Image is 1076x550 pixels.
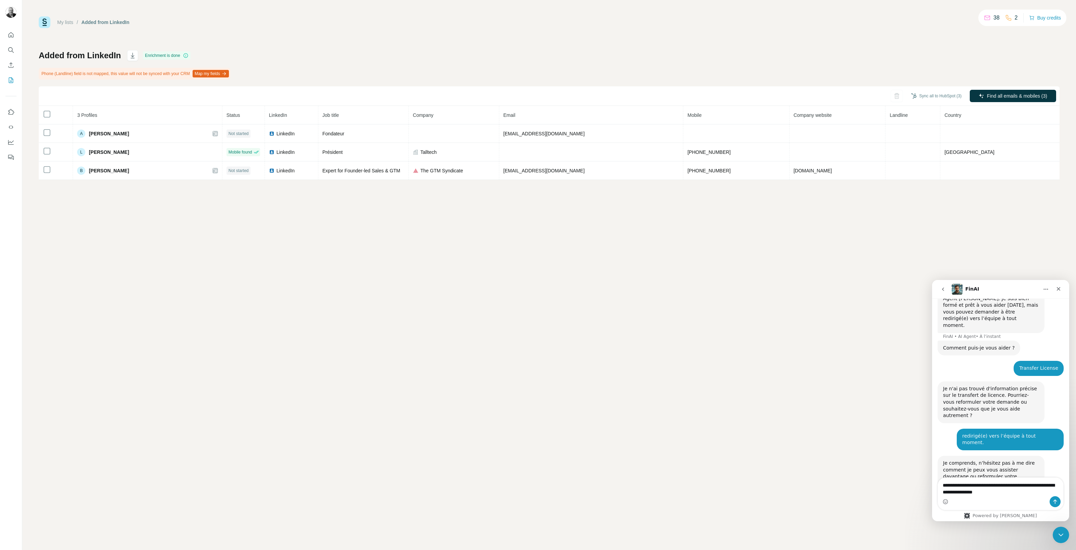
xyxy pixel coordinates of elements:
[227,112,240,118] span: Status
[5,74,16,86] button: My lists
[944,112,961,118] span: Country
[322,112,339,118] span: Job title
[906,91,966,101] button: Sync all to HubSpot (3)
[82,19,130,26] div: Added from LinkedIn
[687,168,731,173] span: [PHONE_NUMBER]
[269,131,274,136] img: LinkedIn logo
[277,149,295,156] span: LinkedIn
[413,112,433,118] span: Company
[39,50,121,61] h1: Added from LinkedIn
[39,16,50,28] img: Surfe Logo
[57,20,73,25] a: My lists
[89,130,129,137] span: [PERSON_NAME]
[1053,527,1069,543] iframe: Intercom live chat
[229,168,249,174] span: Not started
[5,44,16,56] button: Search
[1015,14,1018,22] p: 2
[420,149,437,156] span: Talltech
[77,148,85,156] div: L
[322,149,343,155] span: Président
[970,90,1056,102] button: Find all emails & mobiles (3)
[794,112,832,118] span: Company website
[269,112,287,118] span: LinkedIn
[890,112,908,118] span: Landline
[503,112,515,118] span: Email
[89,167,129,174] span: [PERSON_NAME]
[413,168,418,173] img: company-logo
[794,168,832,173] span: [DOMAIN_NAME]
[944,149,994,155] span: [GEOGRAPHIC_DATA]
[77,130,85,138] div: A
[687,112,701,118] span: Mobile
[503,131,585,136] span: [EMAIL_ADDRESS][DOMAIN_NAME]
[687,149,731,155] span: [PHONE_NUMBER]
[77,19,78,26] li: /
[77,112,97,118] span: 3 Profiles
[322,131,344,136] span: Fondateur
[5,151,16,163] button: Feedback
[77,167,85,175] div: B
[5,106,16,118] button: Use Surfe on LinkedIn
[932,280,1069,521] iframe: Intercom live chat
[987,93,1047,99] span: Find all emails & mobiles (3)
[269,168,274,173] img: LinkedIn logo
[420,167,463,174] span: The GTM Syndicate
[993,14,1000,22] p: 38
[277,167,295,174] span: LinkedIn
[1029,13,1061,23] button: Buy credits
[503,168,585,173] span: [EMAIL_ADDRESS][DOMAIN_NAME]
[229,131,249,137] span: Not started
[322,168,400,173] span: Expert for Founder-led Sales & GTM
[89,149,129,156] span: [PERSON_NAME]
[229,149,252,155] span: Mobile found
[5,136,16,148] button: Dashboard
[5,7,16,18] img: Avatar
[39,68,230,80] div: Phone (Landline) field is not mapped, this value will not be synced with your CRM
[5,121,16,133] button: Use Surfe API
[5,59,16,71] button: Enrich CSV
[277,130,295,137] span: LinkedIn
[269,149,274,155] img: LinkedIn logo
[5,29,16,41] button: Quick start
[193,70,229,77] button: Map my fields
[143,51,191,60] div: Enrichment is done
